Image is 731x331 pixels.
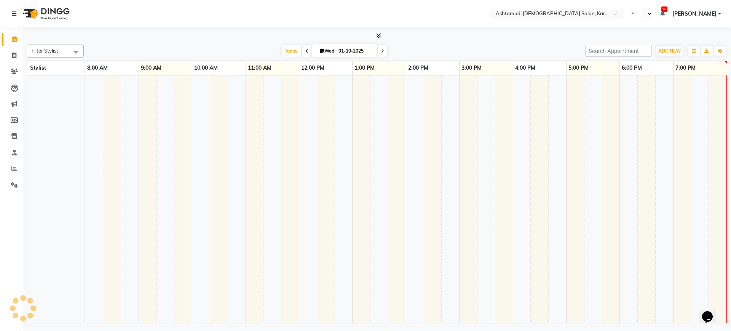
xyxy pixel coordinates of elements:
[282,45,301,57] span: Today
[699,301,723,323] iframe: chat widget
[658,48,681,54] span: ADD NEW
[513,62,537,74] a: 4:00 PM
[674,62,697,74] a: 7:00 PM
[620,62,644,74] a: 6:00 PM
[299,62,326,74] a: 12:00 PM
[19,3,72,24] img: logo
[30,64,46,71] span: Stylist
[336,45,374,57] input: 2025-10-01
[353,62,377,74] a: 1:00 PM
[661,6,667,12] span: 26
[567,62,591,74] a: 5:00 PM
[656,46,683,56] button: ADD NEW
[85,62,110,74] a: 8:00 AM
[246,62,273,74] a: 11:00 AM
[32,48,58,54] span: Filter Stylist
[192,62,220,74] a: 10:00 AM
[672,10,717,18] span: [PERSON_NAME]
[585,45,652,57] input: Search Appointment
[139,62,163,74] a: 9:00 AM
[660,10,665,17] a: 26
[406,62,430,74] a: 2:00 PM
[460,62,484,74] a: 3:00 PM
[318,48,336,54] span: Wed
